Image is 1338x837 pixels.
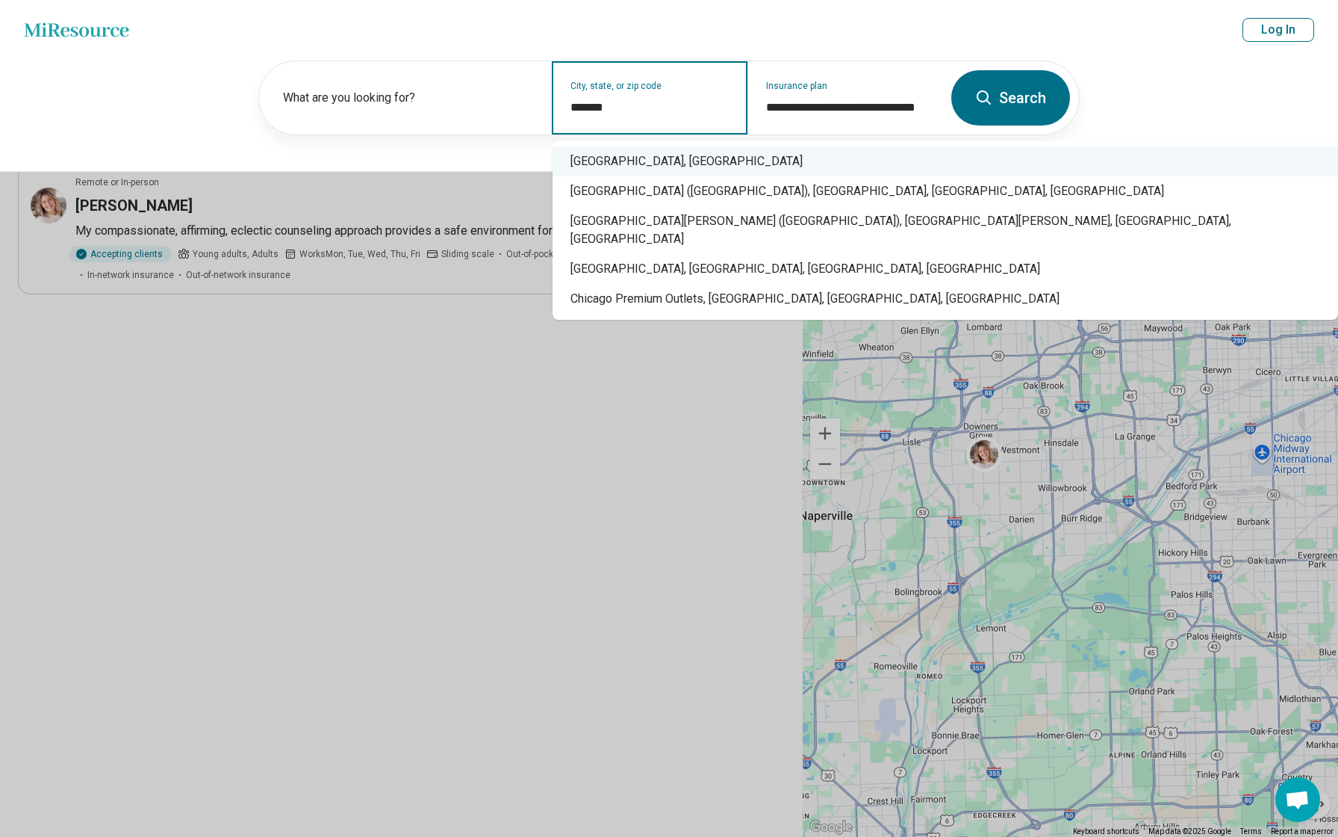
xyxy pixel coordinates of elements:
label: What are you looking for? [283,89,534,107]
div: [GEOGRAPHIC_DATA], [GEOGRAPHIC_DATA] [553,146,1338,176]
div: Chicago Premium Outlets, [GEOGRAPHIC_DATA], [GEOGRAPHIC_DATA], [GEOGRAPHIC_DATA] [553,284,1338,314]
div: [GEOGRAPHIC_DATA] ([GEOGRAPHIC_DATA]), [GEOGRAPHIC_DATA], [GEOGRAPHIC_DATA], [GEOGRAPHIC_DATA] [553,176,1338,206]
div: Suggestions [553,140,1338,320]
button: Log In [1242,18,1314,42]
button: Search [951,70,1070,126]
a: Open chat [1275,777,1320,822]
div: [GEOGRAPHIC_DATA][PERSON_NAME] ([GEOGRAPHIC_DATA]), [GEOGRAPHIC_DATA][PERSON_NAME], [GEOGRAPHIC_D... [553,206,1338,254]
div: [GEOGRAPHIC_DATA], [GEOGRAPHIC_DATA], [GEOGRAPHIC_DATA], [GEOGRAPHIC_DATA] [553,254,1338,284]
